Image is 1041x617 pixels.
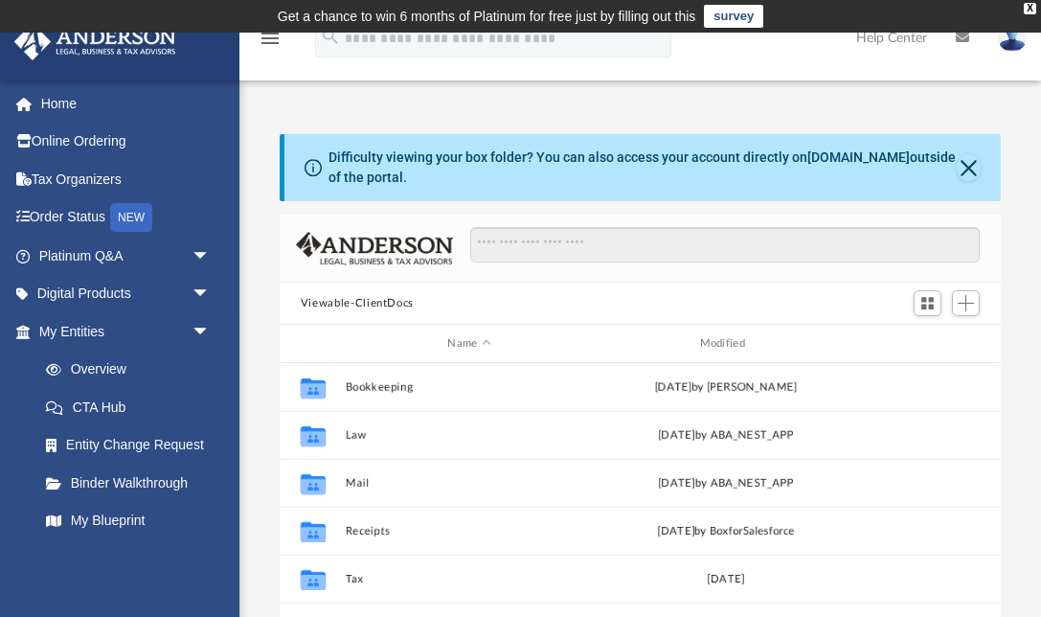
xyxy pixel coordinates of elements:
[13,160,239,198] a: Tax Organizers
[957,154,981,181] button: Close
[27,502,230,540] a: My Blueprint
[13,198,239,238] a: Order StatusNEW
[9,23,182,60] img: Anderson Advisors Platinum Portal
[13,275,239,313] a: Digital Productsarrow_drop_down
[288,335,336,353] div: id
[345,429,593,442] button: Law
[259,27,282,50] i: menu
[192,275,230,314] span: arrow_drop_down
[27,539,239,578] a: Tax Due Dates
[601,475,849,492] div: [DATE] by ABA_NEST_APP
[301,295,414,312] button: Viewable-ClientDocs
[601,571,849,588] div: [DATE]
[320,26,341,47] i: search
[601,379,849,397] div: [DATE] by [PERSON_NAME]
[704,5,763,28] a: survey
[13,123,239,161] a: Online Ordering
[13,312,239,351] a: My Entitiesarrow_drop_down
[470,227,981,263] input: Search files and folders
[914,290,942,317] button: Switch to Grid View
[345,381,593,394] button: Bookkeeping
[1024,3,1036,14] div: close
[259,36,282,50] a: menu
[192,237,230,276] span: arrow_drop_down
[601,523,849,540] div: [DATE] by BoxforSalesforce
[13,237,239,275] a: Platinum Q&Aarrow_drop_down
[110,203,152,232] div: NEW
[601,427,849,445] div: [DATE] by ABA_NEST_APP
[998,24,1027,52] img: User Pic
[192,312,230,352] span: arrow_drop_down
[27,426,239,465] a: Entity Change Request
[27,464,239,502] a: Binder Walkthrough
[328,148,957,188] div: Difficulty viewing your box folder? You can also access your account directly on outside of the p...
[27,388,239,426] a: CTA Hub
[952,290,981,317] button: Add
[807,149,910,165] a: [DOMAIN_NAME]
[278,5,696,28] div: Get a chance to win 6 months of Platinum for free just by filling out this
[345,477,593,490] button: Mail
[345,525,593,537] button: Receipts
[601,335,850,353] div: Modified
[858,335,992,353] div: id
[344,335,593,353] div: Name
[27,351,239,389] a: Overview
[13,84,239,123] a: Home
[345,573,593,585] button: Tax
